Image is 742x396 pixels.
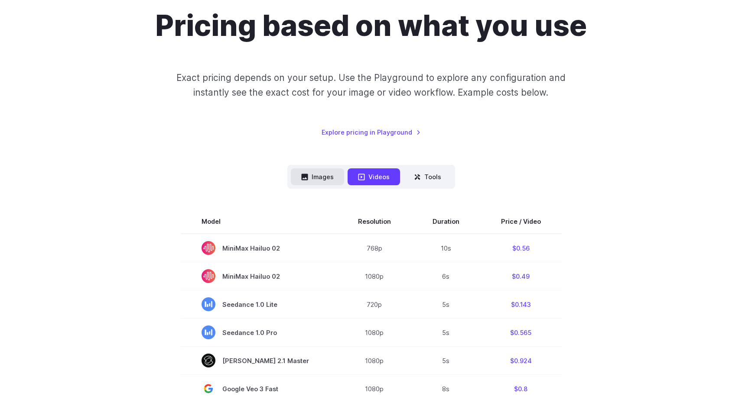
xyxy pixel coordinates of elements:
[337,262,412,290] td: 1080p
[480,319,562,347] td: $0.565
[337,209,412,234] th: Resolution
[480,209,562,234] th: Price / Video
[181,209,337,234] th: Model
[337,347,412,375] td: 1080p
[480,262,562,290] td: $0.49
[322,127,421,137] a: Explore pricing in Playground
[412,319,480,347] td: 5s
[337,319,412,347] td: 1080p
[412,290,480,319] td: 5s
[202,354,316,367] span: [PERSON_NAME] 2.1 Master
[412,234,480,262] td: 10s
[202,297,316,311] span: Seedance 1.0 Lite
[412,209,480,234] th: Duration
[337,234,412,262] td: 768p
[291,168,344,185] button: Images
[404,168,452,185] button: Tools
[412,347,480,375] td: 5s
[202,325,316,339] span: Seedance 1.0 Pro
[480,290,562,319] td: $0.143
[337,290,412,319] td: 720p
[480,234,562,262] td: $0.56
[348,168,400,185] button: Videos
[412,262,480,290] td: 6s
[202,382,316,396] span: Google Veo 3 Fast
[480,347,562,375] td: $0.924
[202,269,316,283] span: MiniMax Hailuo 02
[155,9,587,43] h1: Pricing based on what you use
[160,71,582,100] p: Exact pricing depends on your setup. Use the Playground to explore any configuration and instantl...
[202,241,316,255] span: MiniMax Hailuo 02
